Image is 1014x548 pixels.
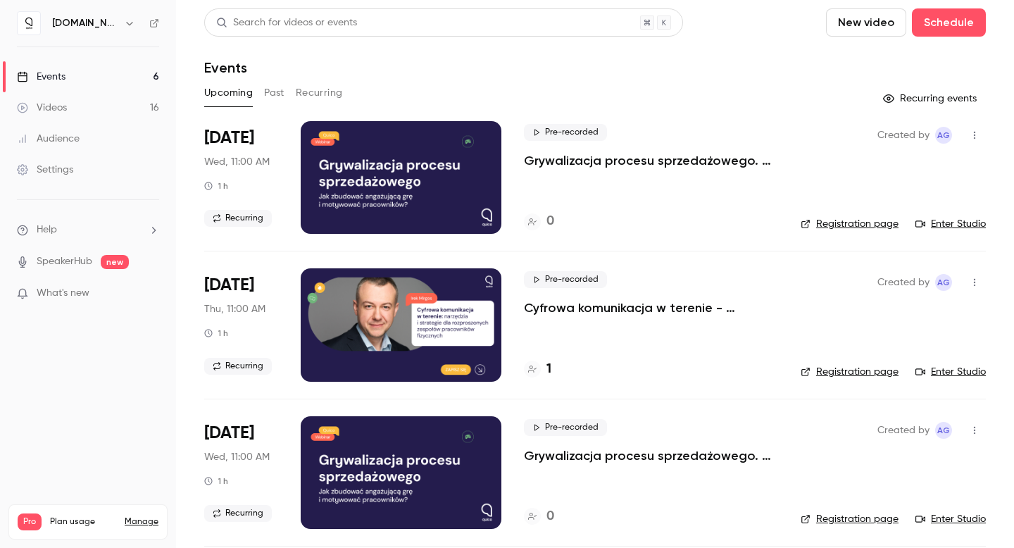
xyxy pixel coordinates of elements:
span: AG [937,127,950,144]
span: Aleksandra Grabarska [935,127,952,144]
h6: [DOMAIN_NAME] [52,16,118,30]
span: [DATE] [204,274,254,297]
button: Recurring events [877,87,986,110]
a: Registration page [801,365,899,379]
span: AG [937,274,950,291]
span: What's new [37,286,89,301]
button: Schedule [912,8,986,37]
div: Events [17,70,65,84]
span: Created by [877,127,930,144]
div: Search for videos or events [216,15,357,30]
div: 1 h [204,180,228,192]
a: 1 [524,360,551,379]
a: SpeakerHub [37,254,92,269]
div: Oct 1 Wed, 11:00 AM (Europe/Warsaw) [204,416,278,529]
span: Recurring [204,505,272,522]
a: Enter Studio [915,365,986,379]
button: New video [826,8,906,37]
a: Enter Studio [915,217,986,231]
a: 0 [524,212,554,231]
span: Created by [877,274,930,291]
h4: 0 [546,212,554,231]
span: Wed, 11:00 AM [204,155,270,169]
button: Upcoming [204,82,253,104]
span: Created by [877,422,930,439]
h4: 1 [546,360,551,379]
span: Pro [18,513,42,530]
div: Sep 24 Wed, 11:00 AM (Europe/Warsaw) [204,121,278,234]
a: Registration page [801,217,899,231]
div: Videos [17,101,67,115]
div: Settings [17,163,73,177]
span: Thu, 11:00 AM [204,302,265,316]
h4: 0 [546,507,554,526]
span: Wed, 11:00 AM [204,450,270,464]
div: Sep 25 Thu, 11:00 AM (Europe/Warsaw) [204,268,278,381]
span: Help [37,223,57,237]
div: 1 h [204,328,228,339]
span: [DATE] [204,127,254,149]
a: Grywalizacja procesu sprzedażowego. Jak zbudować angażującą grę i motywować pracowników? [524,447,778,464]
span: Aleksandra Grabarska [935,422,952,439]
li: help-dropdown-opener [17,223,159,237]
span: Plan usage [50,516,116,528]
a: Manage [125,516,158,528]
button: Past [264,82,284,104]
span: Recurring [204,358,272,375]
div: Audience [17,132,80,146]
img: quico.io [18,12,40,35]
a: Registration page [801,512,899,526]
a: Grywalizacja procesu sprzedażowego. Jak zbudować angażującą grę i motywować pracowników? [524,152,778,169]
span: Aleksandra Grabarska [935,274,952,291]
span: AG [937,422,950,439]
span: Pre-recorded [524,271,607,288]
span: Recurring [204,210,272,227]
span: new [101,255,129,269]
button: Recurring [296,82,343,104]
span: Pre-recorded [524,124,607,141]
span: Pre-recorded [524,419,607,436]
a: 0 [524,507,554,526]
a: Enter Studio [915,512,986,526]
span: [DATE] [204,422,254,444]
a: Cyfrowa komunikacja w terenie - narzędzia i strategie dla rozproszonych zespołów pracowników fizy... [524,299,778,316]
div: 1 h [204,475,228,487]
h1: Events [204,59,247,76]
